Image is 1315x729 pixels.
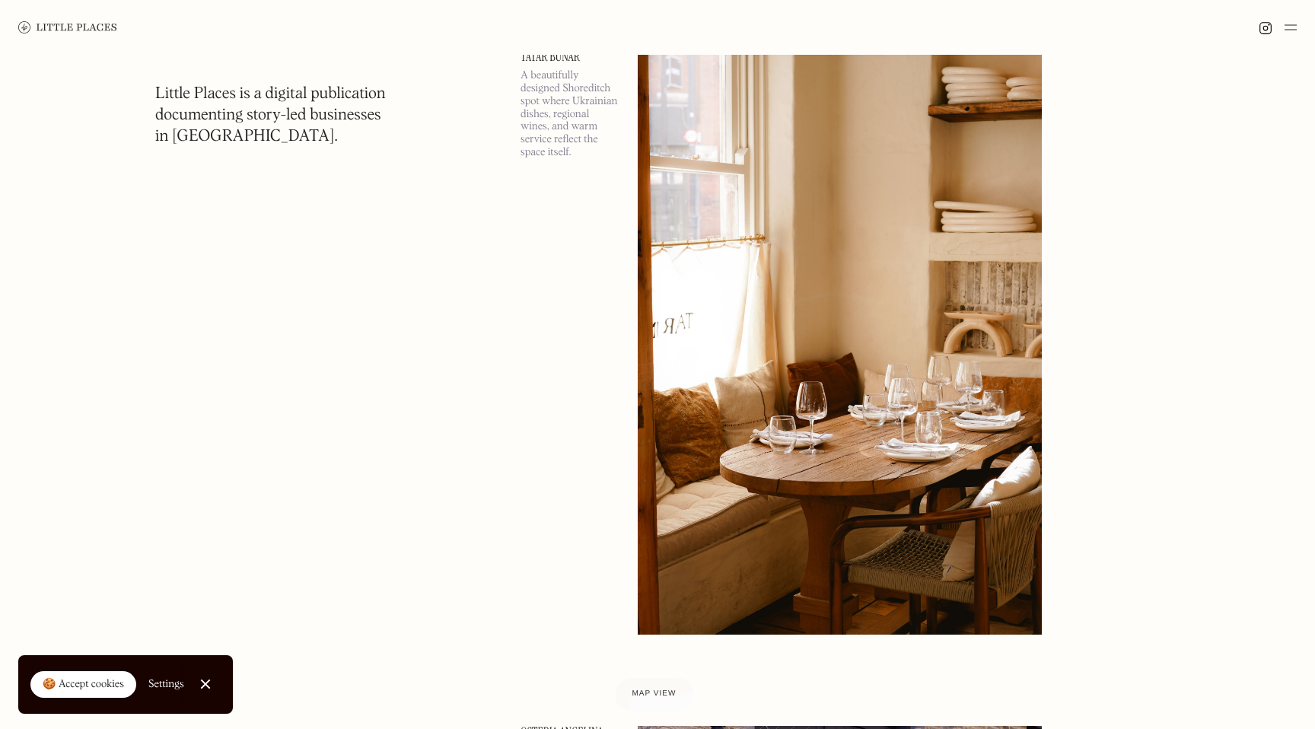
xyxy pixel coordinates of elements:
[190,669,221,699] a: Close Cookie Popup
[43,677,124,692] div: 🍪 Accept cookies
[521,69,619,159] p: A beautifully designed Shoreditch spot where Ukrainian dishes, regional wines, and warm service r...
[614,677,695,711] a: Map view
[148,679,184,689] div: Settings
[30,671,136,699] a: 🍪 Accept cookies
[521,51,619,63] a: Tatar Bunar
[638,51,1042,634] img: Tatar Bunar
[148,667,184,702] a: Settings
[632,689,677,698] span: Map view
[155,84,386,148] h1: Little Places is a digital publication documenting story-led businesses in [GEOGRAPHIC_DATA].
